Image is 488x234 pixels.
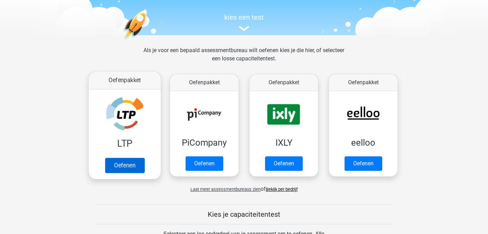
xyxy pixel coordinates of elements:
[239,26,249,31] img: assessment
[85,13,403,21] h5: kies een test
[105,158,144,173] a: Oefenen
[138,46,350,71] div: Als je voor een bepaald assessmentbureau wilt oefenen kies je die hier, of selecteer een losse ca...
[123,10,174,72] img: oefenen
[190,187,261,192] span: Laat meer assessmentbureaus zien
[85,179,403,193] div: of
[85,13,403,31] a: kies een test
[345,156,382,171] a: Oefenen
[265,156,303,171] a: Oefenen
[96,210,392,218] h5: Kies je capaciteitentest
[266,187,298,192] a: Bekijk per bedrijf
[186,156,223,171] a: Oefenen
